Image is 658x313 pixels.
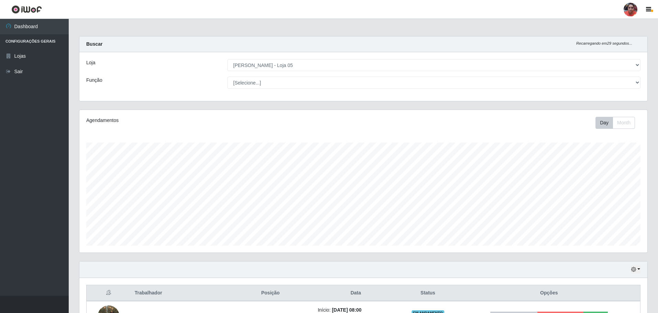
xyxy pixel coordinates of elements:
[595,117,640,129] div: Toolbar with button groups
[86,117,311,124] div: Agendamentos
[86,77,102,84] label: Função
[227,285,313,301] th: Posição
[576,41,632,45] i: Recarregando em 29 segundos...
[86,41,102,47] strong: Buscar
[86,59,95,66] label: Loja
[314,285,398,301] th: Data
[613,117,635,129] button: Month
[398,285,458,301] th: Status
[131,285,227,301] th: Trabalhador
[595,117,613,129] button: Day
[458,285,640,301] th: Opções
[595,117,635,129] div: First group
[332,307,361,313] time: [DATE] 08:00
[11,5,42,14] img: CoreUI Logo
